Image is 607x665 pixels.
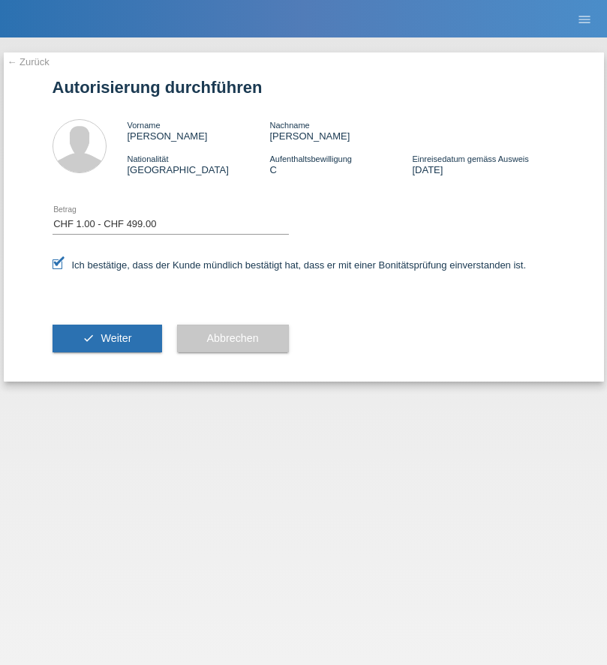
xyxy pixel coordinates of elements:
[128,154,169,163] span: Nationalität
[53,325,162,353] button: check Weiter
[269,119,412,142] div: [PERSON_NAME]
[269,153,412,175] div: C
[177,325,289,353] button: Abbrechen
[8,56,50,67] a: ← Zurück
[269,154,351,163] span: Aufenthaltsbewilligung
[128,121,161,130] span: Vorname
[412,154,528,163] span: Einreisedatum gemäss Ausweis
[128,119,270,142] div: [PERSON_NAME]
[83,332,95,344] i: check
[577,12,592,27] i: menu
[412,153,554,175] div: [DATE]
[207,332,259,344] span: Abbrechen
[53,259,527,271] label: Ich bestätige, dass der Kunde mündlich bestätigt hat, dass er mit einer Bonitätsprüfung einversta...
[101,332,131,344] span: Weiter
[53,78,555,97] h1: Autorisierung durchführen
[269,121,309,130] span: Nachname
[569,14,599,23] a: menu
[128,153,270,175] div: [GEOGRAPHIC_DATA]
